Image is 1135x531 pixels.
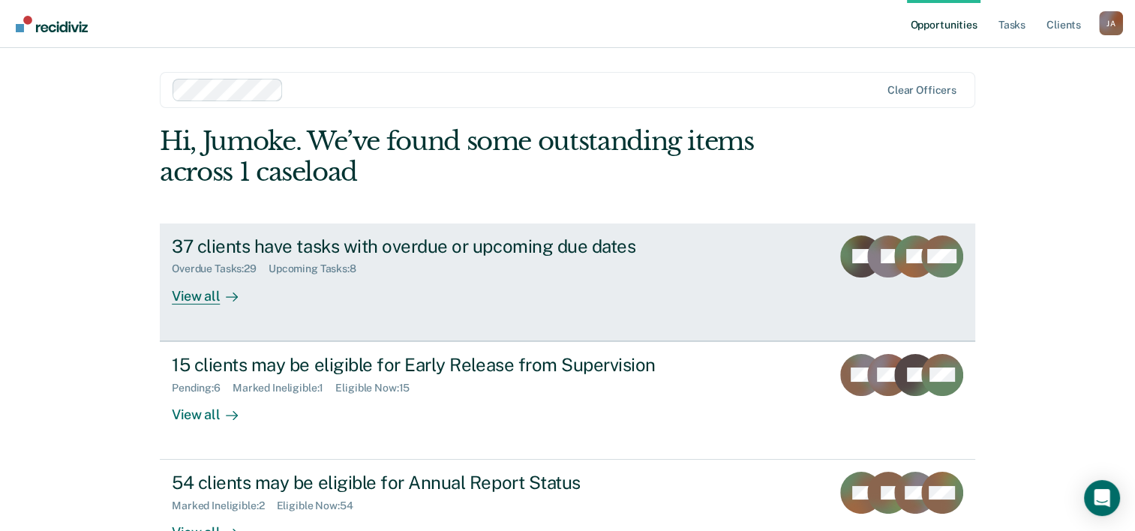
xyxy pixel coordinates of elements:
div: Marked Ineligible : 2 [172,499,276,512]
div: Marked Ineligible : 1 [233,382,335,394]
div: J A [1099,11,1123,35]
div: Open Intercom Messenger [1084,480,1120,516]
button: Profile dropdown button [1099,11,1123,35]
div: 15 clients may be eligible for Early Release from Supervision [172,354,698,376]
div: Clear officers [887,84,956,97]
div: View all [172,275,256,304]
div: View all [172,394,256,423]
div: Overdue Tasks : 29 [172,262,269,275]
a: 37 clients have tasks with overdue or upcoming due datesOverdue Tasks:29Upcoming Tasks:8View all [160,223,975,341]
img: Recidiviz [16,16,88,32]
a: 15 clients may be eligible for Early Release from SupervisionPending:6Marked Ineligible:1Eligible... [160,341,975,460]
div: 37 clients have tasks with overdue or upcoming due dates [172,235,698,257]
div: 54 clients may be eligible for Annual Report Status [172,472,698,493]
div: Pending : 6 [172,382,233,394]
div: Upcoming Tasks : 8 [269,262,368,275]
div: Eligible Now : 54 [277,499,365,512]
div: Eligible Now : 15 [335,382,422,394]
div: Hi, Jumoke. We’ve found some outstanding items across 1 caseload [160,126,812,187]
